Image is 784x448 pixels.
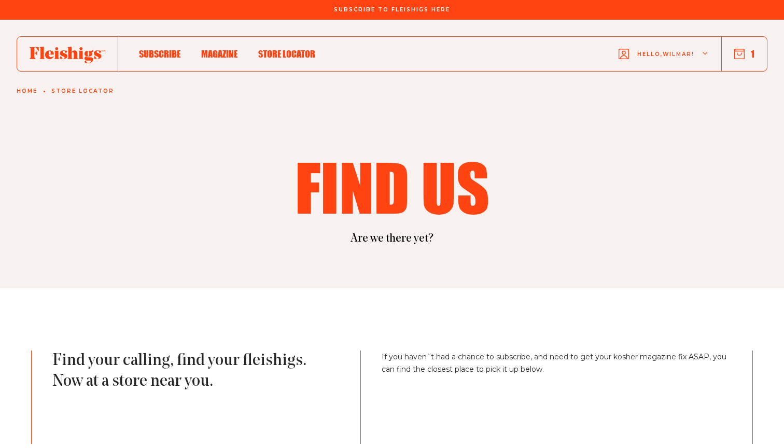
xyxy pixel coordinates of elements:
a: Subscribe To Fleishigs Here [332,7,452,12]
a: Store locator [51,88,114,94]
span: Subscribe [139,48,180,60]
h1: Find us [168,155,616,219]
p: Find your calling, find your fleishigs. Now at a store near you. [52,351,340,444]
a: Subscribe [139,47,180,61]
p: Are we there yet? [31,231,753,247]
p: If you haven`t had a chance to subscribe, and need to get your kosher magazine fix ASAP, you can ... [382,351,732,444]
span: Store locator [258,48,315,60]
a: Store locator [258,47,315,61]
button: Hello,Wilmar! [619,34,709,75]
span: Subscribe To Fleishigs Here [334,7,450,13]
a: Home [17,88,37,94]
span: Hello, Wilmar ! [637,50,694,75]
button: 1 [734,48,754,60]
